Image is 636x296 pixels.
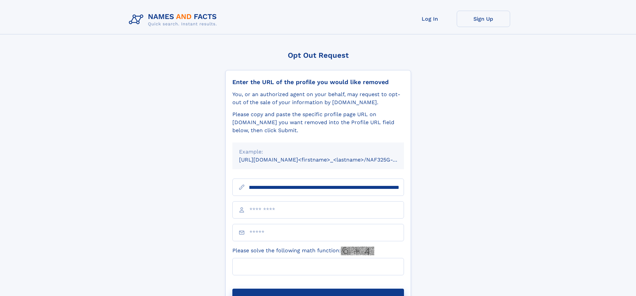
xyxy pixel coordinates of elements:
[457,11,510,27] a: Sign Up
[403,11,457,27] a: Log In
[239,148,397,156] div: Example:
[232,247,374,255] label: Please solve the following math function:
[239,157,417,163] small: [URL][DOMAIN_NAME]<firstname>_<lastname>/NAF325G-xxxxxxxx
[126,11,222,29] img: Logo Names and Facts
[232,90,404,106] div: You, or an authorized agent on your behalf, may request to opt-out of the sale of your informatio...
[232,110,404,134] div: Please copy and paste the specific profile page URL on [DOMAIN_NAME] you want removed into the Pr...
[232,78,404,86] div: Enter the URL of the profile you would like removed
[225,51,411,59] div: Opt Out Request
